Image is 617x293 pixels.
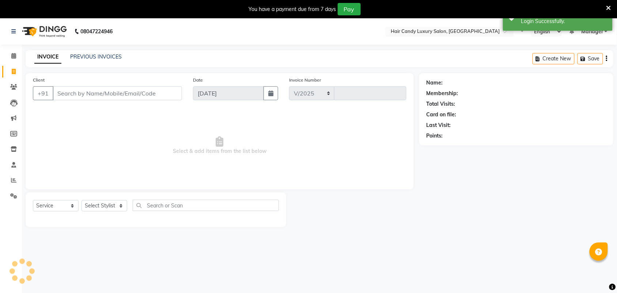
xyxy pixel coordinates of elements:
[53,86,182,100] input: Search by Name/Mobile/Email/Code
[34,50,61,64] a: INVOICE
[427,90,458,97] div: Membership:
[193,77,203,83] label: Date
[427,132,443,140] div: Points:
[427,111,457,119] div: Card on file:
[427,79,443,87] div: Name:
[249,5,336,13] div: You have a payment due from 7 days
[578,53,603,64] button: Save
[427,100,455,108] div: Total Visits:
[427,121,451,129] div: Last Visit:
[33,109,406,182] span: Select & add items from the list below
[19,21,69,42] img: logo
[289,77,321,83] label: Invoice Number
[133,200,279,211] input: Search or Scan
[338,3,361,15] button: Pay
[533,53,575,64] button: Create New
[33,77,45,83] label: Client
[581,28,603,35] span: Manager
[80,21,113,42] b: 08047224946
[521,18,607,25] div: Login Successfully.
[70,53,122,60] a: PREVIOUS INVOICES
[33,86,53,100] button: +91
